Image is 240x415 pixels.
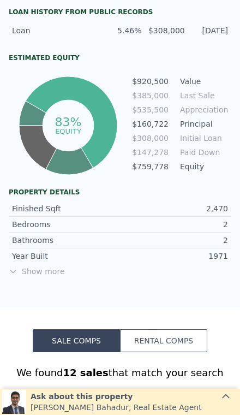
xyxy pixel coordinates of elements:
[98,25,141,36] div: 5.46%
[131,75,169,87] td: $920,500
[131,161,169,173] td: $759,778
[120,329,207,352] button: Rental Comps
[131,90,169,102] td: $385,000
[131,118,169,130] td: $160,722
[55,115,81,129] tspan: 83%
[178,161,227,173] td: Equity
[131,132,169,144] td: $308,000
[142,25,185,36] div: $308,000
[12,203,120,214] div: Finished Sqft
[131,104,169,116] td: $535,500
[178,146,227,158] td: Paid Down
[12,219,120,230] div: Bedrooms
[9,54,231,62] div: Estimated Equity
[185,25,228,36] div: [DATE]
[31,402,202,413] div: [PERSON_NAME] Bahadur , Real Estate Agent
[9,188,231,197] div: Property details
[178,75,227,87] td: Value
[31,391,202,402] div: Ask about this property
[63,367,108,378] strong: 12 sales
[9,8,231,16] div: Loan history from public records
[9,266,231,277] span: Show more
[12,235,120,246] div: Bathrooms
[12,25,98,36] div: Loan
[131,146,169,158] td: $147,278
[120,203,228,214] div: 2,470
[55,127,81,135] tspan: equity
[2,390,26,414] img: Siddhant Bahadur
[178,90,227,102] td: Last Sale
[120,235,228,246] div: 2
[12,251,120,262] div: Year Built
[178,118,227,130] td: Principal
[120,251,228,262] div: 1971
[178,104,227,116] td: Appreciation
[33,329,120,352] button: Sale Comps
[178,132,227,144] td: Initial Loan
[120,219,228,230] div: 2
